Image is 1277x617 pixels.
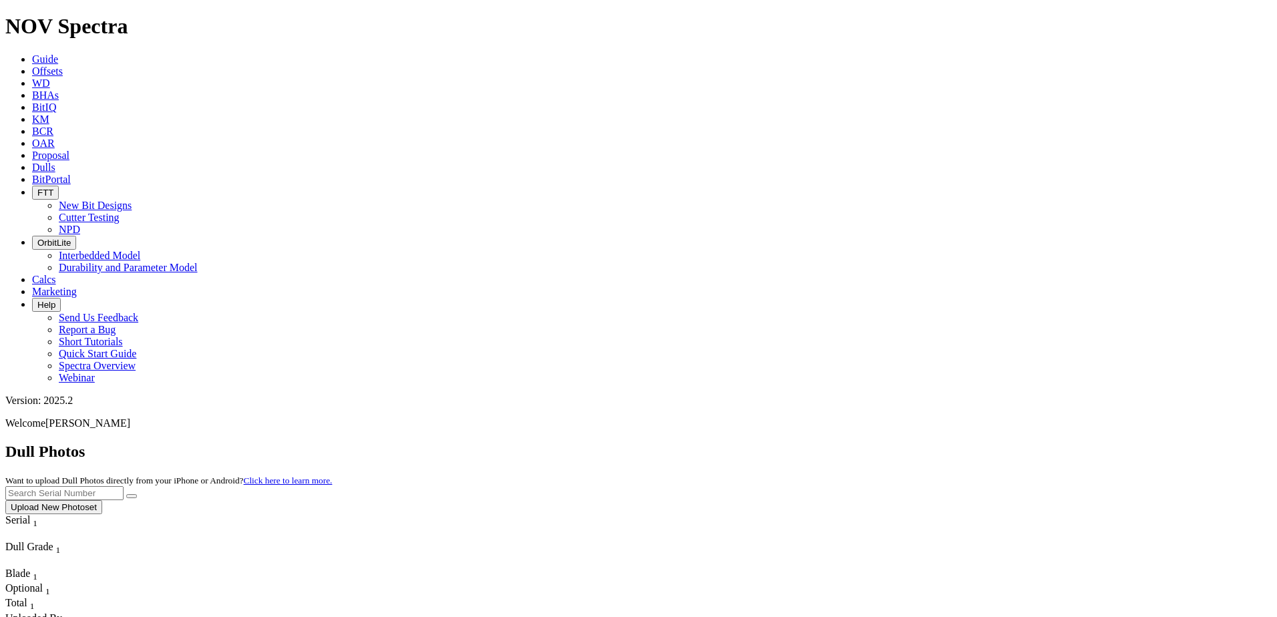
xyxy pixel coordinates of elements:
span: OrbitLite [37,238,71,248]
sub: 1 [30,602,35,612]
h1: NOV Spectra [5,14,1272,39]
div: Version: 2025.2 [5,395,1272,407]
a: Durability and Parameter Model [59,262,198,273]
a: BHAs [32,89,59,101]
div: Sort None [5,582,52,597]
div: Column Menu [5,529,62,541]
sub: 1 [33,572,37,582]
div: Optional Sort None [5,582,52,597]
span: Sort None [33,568,37,579]
a: Short Tutorials [59,336,123,347]
span: Dull Grade [5,541,53,552]
a: KM [32,114,49,125]
a: Proposal [32,150,69,161]
a: Send Us Feedback [59,312,138,323]
div: Serial Sort None [5,514,62,529]
a: OAR [32,138,55,149]
div: Sort None [5,568,52,582]
button: OrbitLite [32,236,76,250]
a: New Bit Designs [59,200,132,211]
span: Total [5,597,27,608]
span: Sort None [30,597,35,608]
a: Webinar [59,372,95,383]
h2: Dull Photos [5,443,1272,461]
span: [PERSON_NAME] [45,417,130,429]
a: Click here to learn more. [244,475,333,485]
div: Dull Grade Sort None [5,541,99,556]
div: Column Menu [5,556,99,568]
span: Sort None [33,514,37,526]
button: Help [32,298,61,312]
sub: 1 [33,518,37,528]
a: Quick Start Guide [59,348,136,359]
span: Help [37,300,55,310]
input: Search Serial Number [5,486,124,500]
a: Dulls [32,162,55,173]
span: Blade [5,568,30,579]
a: NPD [59,224,80,235]
span: FTT [37,188,53,198]
a: Guide [32,53,58,65]
button: FTT [32,186,59,200]
a: Offsets [32,65,63,77]
a: BitPortal [32,174,71,185]
a: Calcs [32,274,56,285]
sub: 1 [56,545,61,555]
div: Blade Sort None [5,568,52,582]
a: Report a Bug [59,324,116,335]
span: Sort None [56,541,61,552]
span: Serial [5,514,30,526]
div: Sort None [5,514,62,541]
a: Interbedded Model [59,250,140,261]
span: Optional [5,582,43,594]
div: Sort None [5,541,99,568]
a: WD [32,77,50,89]
a: Marketing [32,286,77,297]
button: Upload New Photoset [5,500,102,514]
a: Spectra Overview [59,360,136,371]
div: Total Sort None [5,597,52,612]
div: Sort None [5,597,52,612]
small: Want to upload Dull Photos directly from your iPhone or Android? [5,475,332,485]
a: Cutter Testing [59,212,120,223]
p: Welcome [5,417,1272,429]
sub: 1 [45,586,50,596]
a: BCR [32,126,53,137]
span: Sort None [45,582,50,594]
a: BitIQ [32,101,56,113]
